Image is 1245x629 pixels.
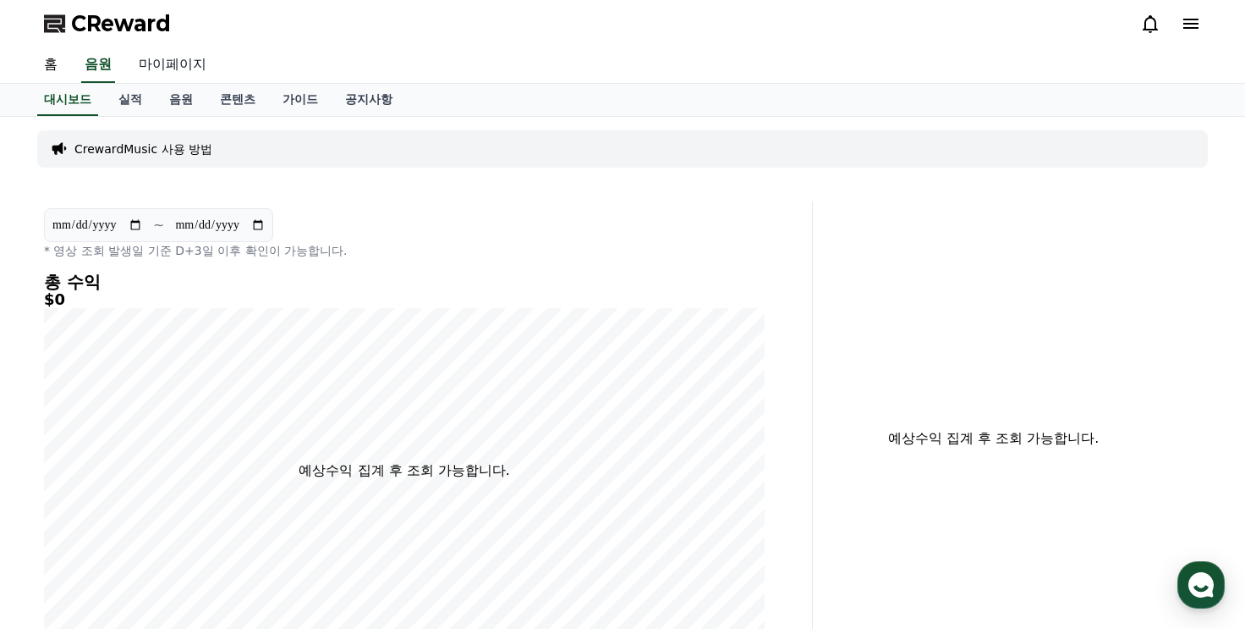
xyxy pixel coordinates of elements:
a: 가이드 [269,84,332,116]
a: 음원 [156,84,206,116]
a: 대시보드 [37,84,98,116]
p: 예상수익 집계 후 조회 가능합니다. [826,428,1160,449]
p: ~ [153,215,164,235]
span: 홈 [53,514,63,527]
h4: 총 수익 [44,273,765,291]
a: 설정 [218,488,325,531]
a: 음원 [81,47,115,83]
a: 콘텐츠 [206,84,269,116]
span: 설정 [261,514,282,527]
span: CReward [71,10,171,37]
a: 실적 [105,84,156,116]
p: * 영상 조회 발생일 기준 D+3일 이후 확인이 가능합니다. [44,242,765,259]
a: 홈 [5,488,112,531]
span: 대화 [155,515,175,528]
a: 홈 [30,47,71,83]
p: 예상수익 집계 후 조회 가능합니다. [299,461,509,481]
a: 마이페이지 [125,47,220,83]
a: 공지사항 [332,84,406,116]
a: 대화 [112,488,218,531]
a: CReward [44,10,171,37]
h5: $0 [44,291,765,308]
a: CrewardMusic 사용 방법 [74,141,212,157]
